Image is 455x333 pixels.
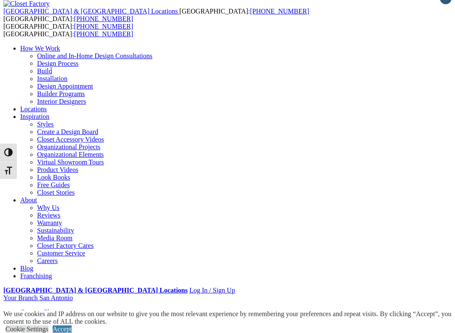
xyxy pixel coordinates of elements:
a: Build [37,67,52,75]
a: Log In / Sign Up [189,287,235,294]
a: [GEOGRAPHIC_DATA] & [GEOGRAPHIC_DATA] Locations [3,8,179,15]
a: Customer Service [37,250,85,257]
a: Sustainability [37,227,74,234]
a: Interior Designers [37,98,86,105]
span: Your Branch [3,294,37,301]
span: [GEOGRAPHIC_DATA]: [GEOGRAPHIC_DATA]: [3,8,309,22]
a: About [20,196,37,204]
a: Accept [53,325,72,333]
a: Create a Design Board [37,128,98,135]
a: Styles [37,121,54,128]
a: Closet Stories [37,189,75,196]
a: Cookie Settings [5,325,48,333]
span: San Antonio [39,294,73,301]
a: [PHONE_NUMBER] [74,15,133,22]
a: Online and In-Home Design Consultations [37,52,153,59]
a: Locations [20,105,47,113]
a: Virtual Showroom Tours [37,158,104,166]
a: [PHONE_NUMBER] [74,23,133,30]
a: Closet Accessory Videos [37,136,104,143]
a: Organizational Elements [37,151,104,158]
span: [GEOGRAPHIC_DATA] & [GEOGRAPHIC_DATA] Locations [3,8,178,15]
a: Look Books [37,174,70,181]
a: Builder Programs [37,90,85,97]
span: [GEOGRAPHIC_DATA]: [GEOGRAPHIC_DATA]: [3,23,133,38]
a: How We Work [20,45,60,52]
a: [GEOGRAPHIC_DATA] & [GEOGRAPHIC_DATA] Locations [3,287,187,294]
a: Franchising [20,272,52,279]
a: Design Appointment [37,83,93,90]
a: [PHONE_NUMBER] [250,8,309,15]
a: Custom Closets [20,309,63,316]
div: We use cookies and IP address on our website to give you the most relevant experience by remember... [3,310,455,325]
a: Reviews [37,212,60,219]
a: [PHONE_NUMBER] [74,30,133,38]
a: Your Branch San Antonio [3,294,73,301]
a: Media Room [37,234,72,242]
a: Free Guides [37,181,70,188]
a: Warranty [37,219,62,226]
a: Closet Factory Cares [37,242,94,249]
a: Inspiration [20,113,49,120]
a: Careers [37,257,58,264]
a: Blog [20,265,33,272]
a: Product Videos [37,166,78,173]
a: Installation [37,75,67,82]
a: Organizational Projects [37,143,100,150]
a: Design Process [37,60,78,67]
a: Why Us [37,204,59,211]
